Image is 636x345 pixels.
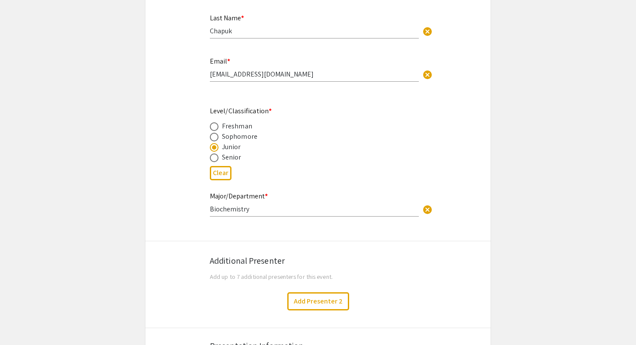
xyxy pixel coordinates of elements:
img: tab_keywords_by_traffic_grey.svg [86,50,93,57]
button: Clear [419,22,436,40]
input: Type Here [210,70,419,79]
mat-label: Major/Department [210,192,268,201]
span: cancel [422,70,433,80]
input: Type Here [210,26,419,35]
div: Domain: [DOMAIN_NAME] [22,22,95,29]
button: Clear [419,65,436,83]
input: Type Here [210,204,419,214]
div: Junior [222,142,241,152]
button: Clear [210,166,231,180]
div: Keywords by Traffic [96,51,146,57]
button: Add Presenter 2 [287,292,349,310]
div: Freshman [222,121,252,131]
iframe: Chat [6,306,37,339]
span: Add up to 7 additional presenters for this event. [210,272,333,281]
div: Senior [222,152,241,163]
span: cancel [422,26,433,37]
button: Clear [419,200,436,217]
mat-label: Level/Classification [210,106,272,115]
mat-label: Email [210,57,230,66]
mat-label: Last Name [210,13,244,22]
div: Additional Presenter [210,254,426,267]
img: logo_orange.svg [14,14,21,21]
div: v 4.0.25 [24,14,42,21]
img: website_grey.svg [14,22,21,29]
div: Sophomore [222,131,257,142]
span: cancel [422,204,433,215]
img: tab_domain_overview_orange.svg [23,50,30,57]
div: Domain Overview [33,51,77,57]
